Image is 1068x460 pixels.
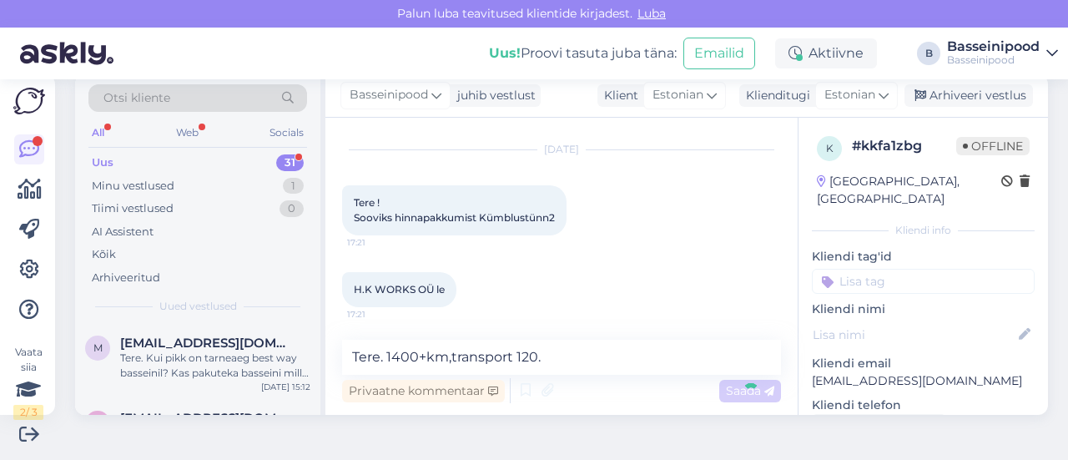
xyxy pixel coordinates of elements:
[813,326,1015,344] input: Lisa nimi
[173,122,202,144] div: Web
[812,269,1035,294] input: Lisa tag
[347,308,410,321] span: 17:21
[354,283,445,296] span: H.K WORKS OÜ le
[812,414,946,437] div: Küsi telefoninumbrit
[947,53,1040,67] div: Basseinipood
[597,87,638,104] div: Klient
[283,178,304,195] div: 1
[817,173,1001,208] div: [GEOGRAPHIC_DATA], [GEOGRAPHIC_DATA]
[92,224,154,240] div: AI Assistent
[852,136,956,156] div: # kkfa1zbg
[632,6,671,21] span: Luba
[812,223,1035,238] div: Kliendi info
[120,411,294,426] span: margus.lang@gmail.com
[947,40,1040,53] div: Basseinipood
[812,372,1035,390] p: [EMAIL_ADDRESS][DOMAIN_NAME]
[739,87,810,104] div: Klienditugi
[489,43,677,63] div: Proovi tasuta juba täna:
[347,236,410,249] span: 17:21
[824,86,875,104] span: Estonian
[947,40,1058,67] a: BasseinipoodBasseinipood
[92,200,174,217] div: Tiimi vestlused
[13,405,43,420] div: 2 / 3
[652,86,703,104] span: Estonian
[683,38,755,69] button: Emailid
[92,154,113,171] div: Uus
[342,142,781,157] div: [DATE]
[92,178,174,195] div: Minu vestlused
[280,200,304,217] div: 0
[489,45,521,61] b: Uus!
[812,301,1035,318] p: Kliendi nimi
[812,248,1035,265] p: Kliendi tag'id
[159,299,237,314] span: Uued vestlused
[13,88,45,114] img: Askly Logo
[120,336,294,351] span: marekvaasa@gmail.com
[93,341,103,354] span: m
[92,246,116,263] div: Kõik
[917,42,940,65] div: B
[812,397,1035,414] p: Kliendi telefon
[92,270,160,286] div: Arhiveeritud
[261,381,310,393] div: [DATE] 15:12
[812,355,1035,372] p: Kliendi email
[120,351,310,381] div: Tere. Kui pikk on tarneaeg best way basseinil? Kas pakuteka basseini mille vee sügavus on ca 1,2m...
[266,122,307,144] div: Socials
[13,345,43,420] div: Vaata siia
[904,84,1033,107] div: Arhiveeri vestlus
[826,142,834,154] span: k
[775,38,877,68] div: Aktiivne
[103,89,170,107] span: Otsi kliente
[956,137,1030,155] span: Offline
[451,87,536,104] div: juhib vestlust
[88,122,108,144] div: All
[276,154,304,171] div: 31
[354,196,555,224] span: Tere ! Sooviks hinnapakkumist Kümblustünn2
[350,86,428,104] span: Basseinipood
